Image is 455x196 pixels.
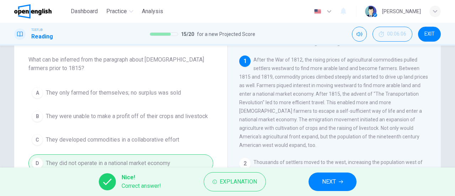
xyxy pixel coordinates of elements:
span: Analysis [142,7,163,16]
button: EXIT [418,27,441,42]
div: Hide [373,27,412,42]
img: en [313,9,322,14]
div: [PERSON_NAME] [382,7,421,16]
span: TOEFL® [31,27,43,32]
span: Explanation [220,177,257,187]
div: 2 [239,158,251,169]
span: Nice! [122,173,161,182]
h1: Reading [31,32,53,41]
span: for a new Projected Score [197,30,255,38]
button: Explanation [204,172,266,191]
span: 15 / 20 [181,30,194,38]
span: Practice [106,7,127,16]
span: 00:06:06 [387,31,406,37]
div: Mute [352,27,367,42]
button: Dashboard [68,5,101,18]
button: Practice [103,5,136,18]
span: Correct answer! [122,182,161,190]
span: What can be inferred from the paragraph about [DEMOGRAPHIC_DATA] farmers prior to 1815? [28,55,213,73]
button: Analysis [139,5,166,18]
span: EXIT [424,31,435,37]
span: After the War of 1812, the rising prices of agricultural commodities pulled settlers westward to ... [239,57,428,148]
img: OpenEnglish logo [14,4,52,18]
button: NEXT [309,173,357,191]
button: 00:06:06 [373,27,412,42]
a: OpenEnglish logo [14,4,68,18]
span: NEXT [322,177,336,187]
span: Dashboard [71,7,98,16]
div: 1 [239,55,251,67]
img: Profile picture [365,6,376,17]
